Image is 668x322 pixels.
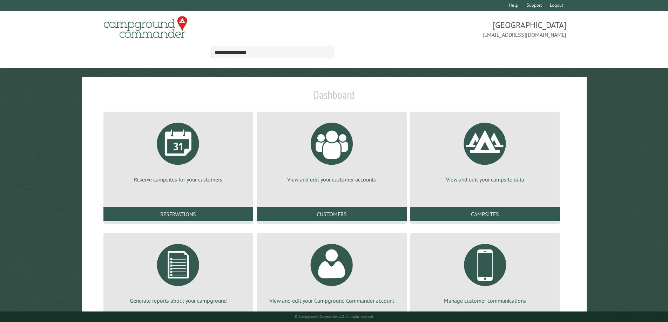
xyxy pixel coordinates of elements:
[112,176,245,183] p: Reserve campsites for your customers
[419,297,552,304] p: Manage customer communications
[112,117,245,183] a: Reserve campsites for your customers
[103,207,253,221] a: Reservations
[419,239,552,304] a: Manage customer communications
[102,88,567,107] h1: Dashboard
[295,314,374,319] small: © Campground Commander LLC. All rights reserved.
[112,239,245,304] a: Generate reports about your campground
[410,207,560,221] a: Campsites
[419,117,552,183] a: View and edit your campsite data
[265,117,398,183] a: View and edit your customer accounts
[265,239,398,304] a: View and edit your Campground Commander account
[112,297,245,304] p: Generate reports about your campground
[334,19,567,39] span: [GEOGRAPHIC_DATA] [EMAIL_ADDRESS][DOMAIN_NAME]
[257,207,406,221] a: Customers
[102,14,189,41] img: Campground Commander
[419,176,552,183] p: View and edit your campsite data
[265,297,398,304] p: View and edit your Campground Commander account
[265,176,398,183] p: View and edit your customer accounts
